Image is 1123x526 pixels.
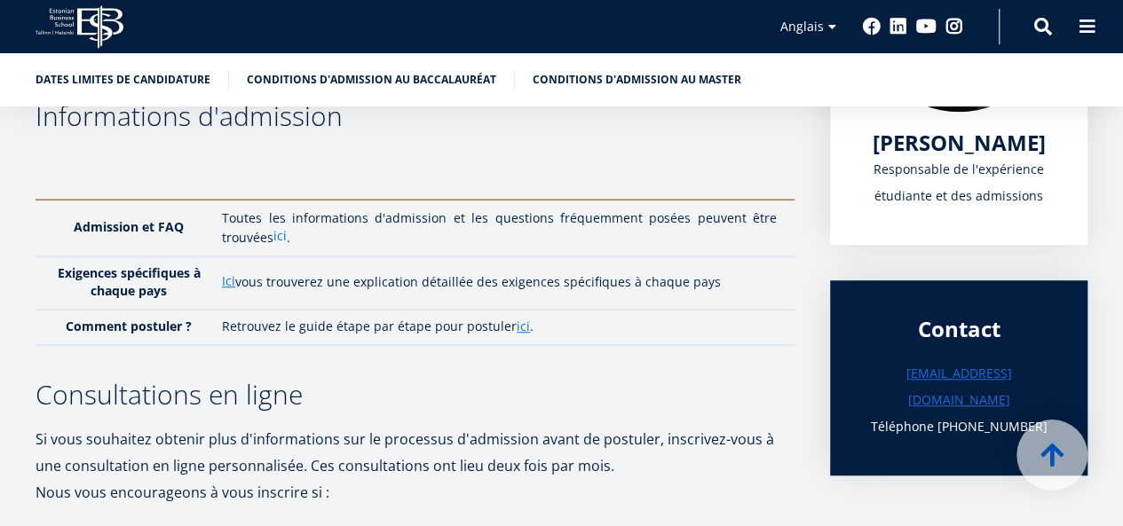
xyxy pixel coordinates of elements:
[871,418,1048,435] font: Téléphone [PHONE_NUMBER]
[74,218,184,235] font: Admission et FAQ
[517,318,530,334] font: ici
[517,318,530,335] a: ici
[36,98,343,134] font: Informations d'admission
[222,272,235,289] font: Ici
[36,72,210,87] font: Dates limites de candidature
[58,264,201,299] font: Exigences spécifiques à chaque pays
[874,161,1044,204] font: Responsable de l'expérience étudiante et des admissions
[873,128,1046,157] font: [PERSON_NAME]
[222,272,235,290] a: Ici
[273,227,287,244] font: ici
[36,376,303,412] font: Consultations en ligne
[66,318,192,334] font: Comment postuler ?
[235,274,721,291] font: vous trouverez une explication détaillée des exigences spécifiques à chaque pays
[533,71,741,89] a: Conditions d'admission au master
[287,229,290,246] font: .
[222,318,517,334] font: Retrouvez le guide étape par étape pour postuler
[247,72,496,87] font: Conditions d'admission au baccalauréat
[906,365,1012,408] font: [EMAIL_ADDRESS][DOMAIN_NAME]
[918,314,1000,343] font: Contact
[873,130,1046,156] a: [PERSON_NAME]
[247,71,496,89] a: Conditions d'admission au baccalauréat
[36,71,210,89] a: Dates limites de candidature
[222,209,777,246] font: Toutes les informations d'admission et les questions fréquemment posées peuvent être trouvées
[36,483,329,502] font: Nous vous encourageons à vous inscrire si :
[866,360,1052,413] a: [EMAIL_ADDRESS][DOMAIN_NAME]
[273,227,287,245] a: ici
[533,72,741,87] font: Conditions d'admission au master
[36,429,774,475] font: Si vous souhaitez obtenir plus d'informations sur le processus d'admission avant de postuler, ins...
[530,318,534,334] font: .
